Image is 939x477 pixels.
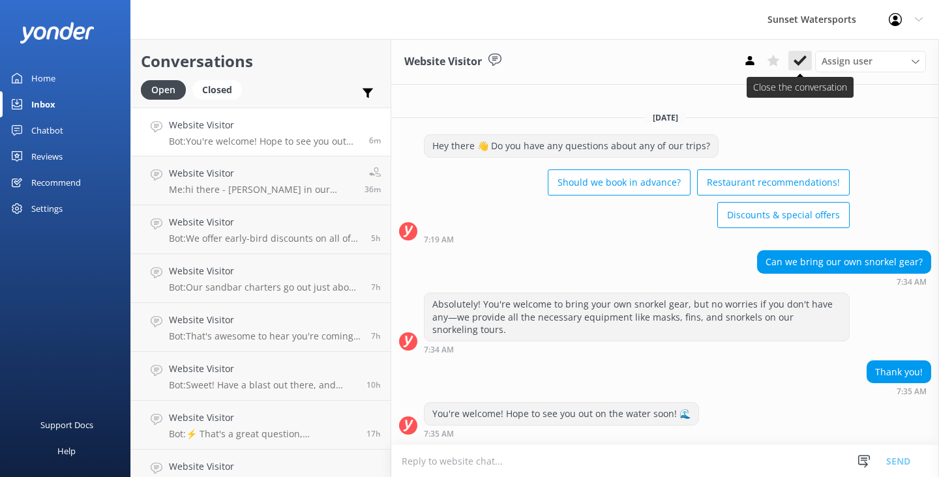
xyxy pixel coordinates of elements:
[424,346,454,354] strong: 7:34 AM
[169,313,361,327] h4: Website Visitor
[31,195,63,222] div: Settings
[131,401,391,450] a: Website VisitorBot:⚡ That's a great question, unfortunately I do not know the answer. I'm going t...
[31,117,63,143] div: Chatbot
[867,361,931,383] div: Thank you!
[141,80,186,100] div: Open
[131,352,391,401] a: Website VisitorBot:Sweet! Have a blast out there, and enjoy every moment of your adventure! If an...
[169,282,361,293] p: Bot: Our sandbar charters go out just about every day of the year, weather permitting. For the la...
[192,80,242,100] div: Closed
[424,429,699,438] div: Sep 08 2025 07:35pm (UTC -05:00) America/Cancun
[169,459,357,474] h4: Website Visitor
[169,118,359,132] h4: Website Visitor
[897,388,927,396] strong: 7:35 AM
[131,156,391,205] a: Website VisitorMe:hi there - [PERSON_NAME] in our office, following on from our VA - When are you...
[169,264,361,278] h4: Website Visitor
[169,166,355,181] h4: Website Visitor
[371,330,381,341] span: Sep 08 2025 12:28pm (UTC -05:00) America/Cancun
[758,251,931,273] div: Can we bring our own snorkel gear?
[369,135,381,146] span: Sep 08 2025 07:35pm (UTC -05:00) America/Cancun
[57,438,76,464] div: Help
[425,293,849,341] div: Absolutely! You're welcome to bring your own snorkel gear, but no worries if you don't have any—w...
[31,65,55,91] div: Home
[404,53,482,70] h3: Website Visitor
[897,278,927,286] strong: 7:34 AM
[815,51,926,72] div: Assign User
[31,91,55,117] div: Inbox
[169,233,361,244] p: Bot: We offer early-bird discounts on all of our morning trips! When you book directly with us, w...
[645,112,686,123] span: [DATE]
[424,235,850,244] div: Sep 08 2025 07:19pm (UTC -05:00) America/Cancun
[366,428,381,439] span: Sep 08 2025 02:14am (UTC -05:00) America/Cancun
[365,184,381,195] span: Sep 08 2025 07:05pm (UTC -05:00) America/Cancun
[822,54,872,68] span: Assign user
[169,362,357,376] h4: Website Visitor
[31,169,81,195] div: Recommend
[697,169,850,195] button: Restaurant recommendations!
[131,108,391,156] a: Website VisitorBot:You're welcome! Hope to see you out on the water soon! 🌊6m
[424,236,454,244] strong: 7:19 AM
[867,386,931,396] div: Sep 08 2025 07:35pm (UTC -05:00) America/Cancun
[141,49,381,74] h2: Conversations
[131,254,391,303] a: Website VisitorBot:Our sandbar charters go out just about every day of the year, weather permitti...
[371,233,381,244] span: Sep 08 2025 02:12pm (UTC -05:00) America/Cancun
[425,135,718,157] div: Hey there 👋 Do you have any questions about any of our trips?
[192,82,248,96] a: Closed
[169,215,361,229] h4: Website Visitor
[717,202,850,228] button: Discounts & special offers
[131,205,391,254] a: Website VisitorBot:We offer early-bird discounts on all of our morning trips! When you book direc...
[424,430,454,438] strong: 7:35 AM
[371,282,381,293] span: Sep 08 2025 12:41pm (UTC -05:00) America/Cancun
[169,428,357,440] p: Bot: ⚡ That's a great question, unfortunately I do not know the answer. I'm going to reach out to...
[20,22,95,44] img: yonder-white-logo.png
[424,345,850,354] div: Sep 08 2025 07:34pm (UTC -05:00) America/Cancun
[366,379,381,390] span: Sep 08 2025 08:58am (UTC -05:00) America/Cancun
[425,403,698,425] div: You're welcome! Hope to see you out on the water soon! 🌊
[40,412,93,438] div: Support Docs
[757,277,931,286] div: Sep 08 2025 07:34pm (UTC -05:00) America/Cancun
[31,143,63,169] div: Reviews
[131,303,391,352] a: Website VisitorBot:That's awesome to hear you're coming back! For returning guest discounts, give...
[169,136,359,147] p: Bot: You're welcome! Hope to see you out on the water soon! 🌊
[169,184,355,195] p: Me: hi there - [PERSON_NAME] in our office, following on from our VA - When are you looking to go...
[169,379,357,391] p: Bot: Sweet! Have a blast out there, and enjoy every moment of your adventure! If anything else co...
[548,169,691,195] button: Should we book in advance?
[141,82,192,96] a: Open
[169,330,361,342] p: Bot: That's awesome to hear you're coming back! For returning guest discounts, give our office a ...
[169,411,357,425] h4: Website Visitor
